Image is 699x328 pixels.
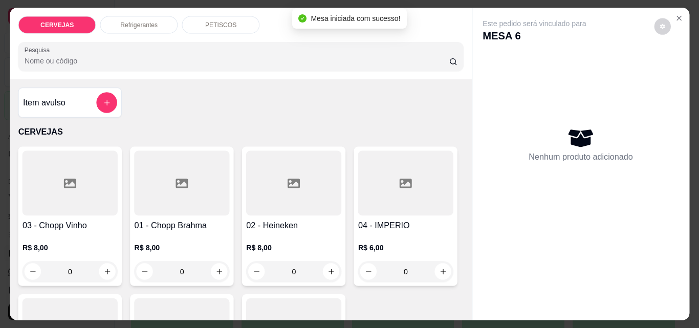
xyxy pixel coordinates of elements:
[25,56,449,66] input: Pesquisa
[358,220,453,232] h4: 04 - IMPERIO
[654,18,670,35] button: decrease-product-quantity
[120,21,158,29] p: Refrigerantes
[96,93,117,113] button: add-separate-item
[483,18,586,29] p: Este pedido será vinculado para
[298,14,307,23] span: check-circle
[360,264,377,280] button: decrease-product-quantity
[670,10,687,27] button: Close
[134,243,229,253] p: R$ 8,00
[246,220,341,232] h4: 02 - Heineken
[311,14,400,23] span: Mesa iniciada com sucesso!
[358,243,453,253] p: R$ 6,00
[99,264,115,280] button: increase-product-quantity
[248,264,265,280] button: decrease-product-quantity
[136,264,152,280] button: decrease-product-quantity
[25,264,41,280] button: decrease-product-quantity
[23,97,65,109] h4: Item avulso
[483,29,586,43] p: MESA 6
[18,126,463,138] p: CERVEJAS
[23,220,118,232] h4: 03 - Chopp Vinho
[40,21,74,29] p: CERVEJAS
[134,220,229,232] h4: 01 - Chopp Brahma
[25,46,53,54] label: Pesquisa
[246,243,341,253] p: R$ 8,00
[434,264,451,280] button: increase-product-quantity
[205,21,236,29] p: PETISCOS
[23,243,118,253] p: R$ 8,00
[529,151,632,163] p: Nenhum produto adicionado
[323,264,339,280] button: increase-product-quantity
[211,264,227,280] button: increase-product-quantity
